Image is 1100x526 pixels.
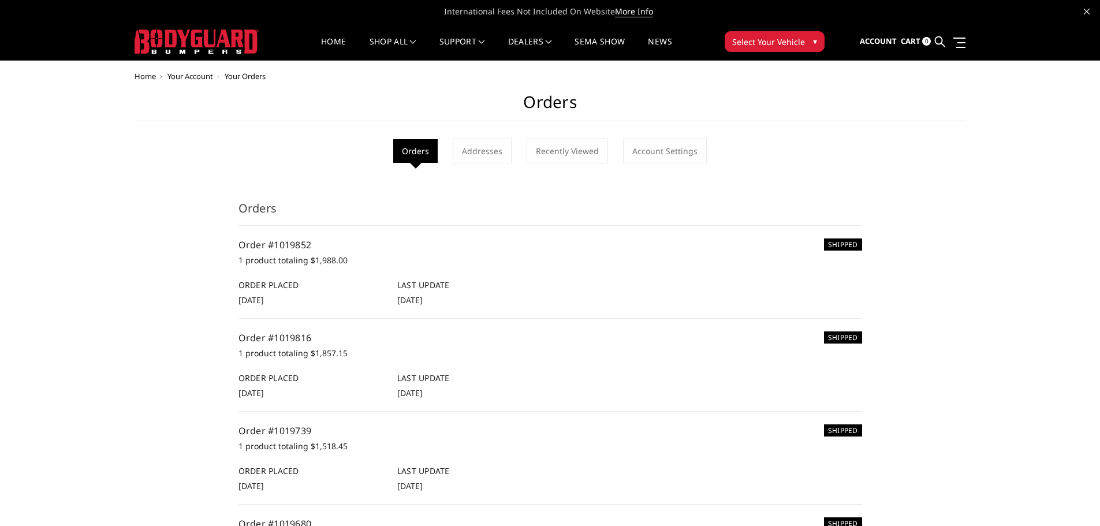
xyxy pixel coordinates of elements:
[370,38,416,60] a: shop all
[238,439,862,453] p: 1 product totaling $1,518.45
[225,71,266,81] span: Your Orders
[824,238,862,251] h6: SHIPPED
[238,279,385,291] h6: Order Placed
[397,372,544,384] h6: Last Update
[901,36,920,46] span: Cart
[813,35,817,47] span: ▾
[860,36,897,46] span: Account
[397,465,544,477] h6: Last Update
[508,38,552,60] a: Dealers
[623,139,707,163] a: Account Settings
[238,424,312,437] a: Order #1019739
[901,26,931,57] a: Cart 0
[397,387,423,398] span: [DATE]
[648,38,672,60] a: News
[824,424,862,437] h6: SHIPPED
[238,480,264,491] span: [DATE]
[453,139,512,163] a: Addresses
[238,465,385,477] h6: Order Placed
[238,238,312,251] a: Order #1019852
[238,372,385,384] h6: Order Placed
[135,92,966,121] h1: Orders
[397,294,423,305] span: [DATE]
[397,480,423,491] span: [DATE]
[575,38,625,60] a: SEMA Show
[732,36,805,48] span: Select Your Vehicle
[397,279,544,291] h6: Last Update
[922,37,931,46] span: 0
[135,29,259,54] img: BODYGUARD BUMPERS
[238,346,862,360] p: 1 product totaling $1,857.15
[860,26,897,57] a: Account
[527,139,608,163] a: Recently Viewed
[238,253,862,267] p: 1 product totaling $1,988.00
[135,71,156,81] a: Home
[439,38,485,60] a: Support
[725,31,825,52] button: Select Your Vehicle
[321,38,346,60] a: Home
[824,331,862,344] h6: SHIPPED
[167,71,213,81] a: Your Account
[238,331,312,344] a: Order #1019816
[238,200,862,226] h3: Orders
[238,387,264,398] span: [DATE]
[615,6,653,17] a: More Info
[393,139,438,163] li: Orders
[238,294,264,305] span: [DATE]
